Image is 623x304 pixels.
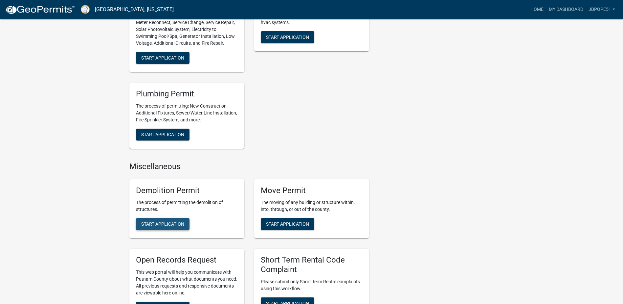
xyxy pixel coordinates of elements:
[136,269,238,296] p: This web portal will help you communicate with Putnam County about what documents you need. All p...
[141,132,184,137] span: Start Application
[95,4,174,15] a: [GEOGRAPHIC_DATA], [US_STATE]
[129,162,369,171] h4: Miscellaneous
[266,221,309,227] span: Start Application
[261,278,363,292] p: Please submit only Short Term Rental complaints using this workflow.
[261,218,314,230] button: Start Application
[261,199,363,213] p: The moving of any building or structure within, into, through, or out of the county.
[586,3,618,16] a: jbpope51
[546,3,586,16] a: My Dashboard
[136,52,189,64] button: Start Application
[136,12,238,47] p: The process of permitting: New Construction, Meter Reconnect, Service Change, Service Repair, Sol...
[136,129,189,140] button: Start Application
[136,199,238,213] p: The process of permitting the demolition of structures.
[266,35,309,40] span: Start Application
[261,186,363,195] h5: Move Permit
[261,31,314,43] button: Start Application
[136,255,238,265] h5: Open Records Request
[141,55,184,61] span: Start Application
[141,221,184,227] span: Start Application
[81,5,90,14] img: Putnam County, Georgia
[261,255,363,274] h5: Short Term Rental Code Complaint
[136,186,238,195] h5: Demolition Permit
[136,218,189,230] button: Start Application
[261,12,363,26] p: The process of permitting various mechanical and hvac systems.
[136,89,238,99] h5: Plumbing Permit
[136,103,238,123] p: The process of permitting: New Construction, Additional Fixtures, Sewer/Water Line Installation, ...
[528,3,546,16] a: Home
